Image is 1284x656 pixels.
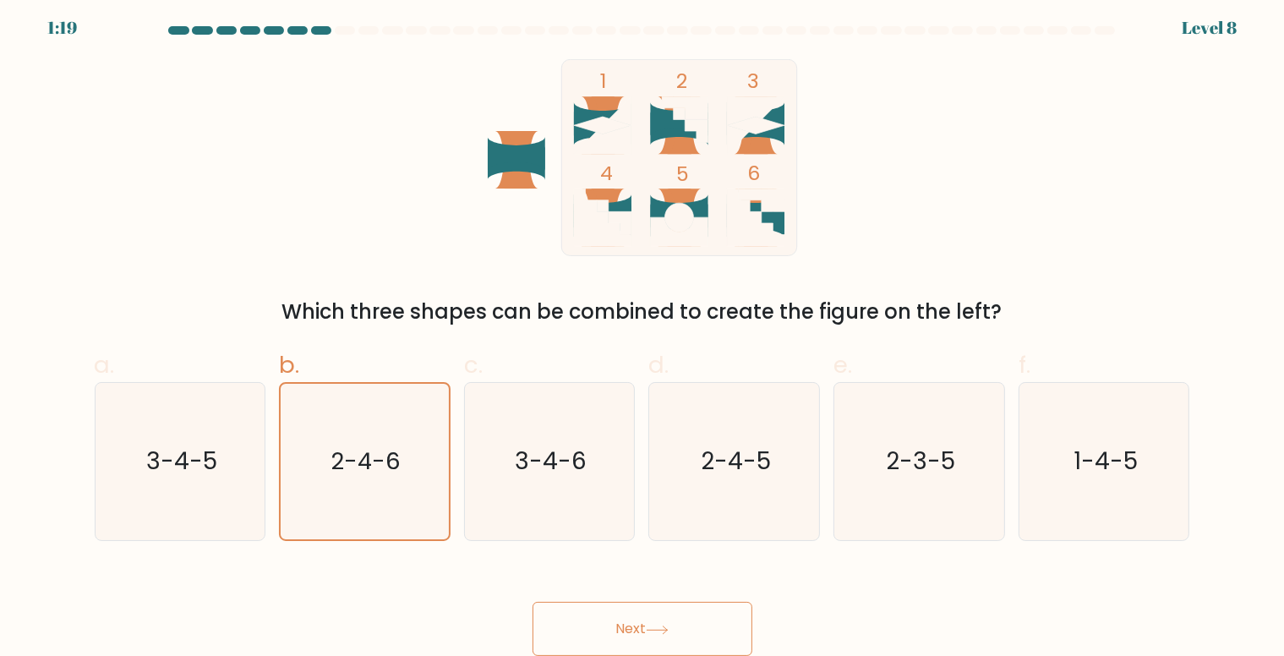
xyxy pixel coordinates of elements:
[676,67,687,95] tspan: 2
[279,348,299,381] span: b.
[701,446,771,478] text: 2-4-5
[599,67,605,95] tspan: 1
[464,348,483,381] span: c.
[886,446,955,478] text: 2-3-5
[95,348,115,381] span: a.
[833,348,852,381] span: e.
[599,159,612,187] tspan: 4
[47,15,77,41] div: 1:19
[331,446,402,478] text: 2-4-6
[1019,348,1030,381] span: f.
[533,602,752,656] button: Next
[746,67,758,95] tspan: 3
[1182,15,1237,41] div: Level 8
[746,159,759,187] tspan: 6
[146,446,217,478] text: 3-4-5
[105,297,1180,327] div: Which three shapes can be combined to create the figure on the left?
[648,348,669,381] span: d.
[1074,446,1138,478] text: 1-4-5
[515,446,587,478] text: 3-4-6
[676,160,689,188] tspan: 5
